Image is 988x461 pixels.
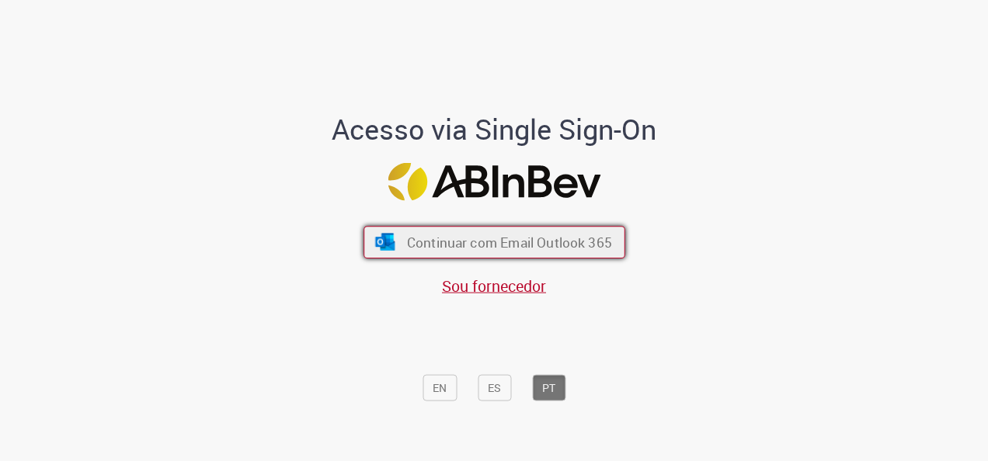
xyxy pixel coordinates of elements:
h1: Acesso via Single Sign-On [279,113,710,144]
button: ES [478,374,511,400]
button: EN [423,374,457,400]
button: PT [532,374,565,400]
span: Continuar com Email Outlook 365 [406,234,611,251]
button: ícone Azure/Microsoft 360 Continuar com Email Outlook 365 [364,226,625,258]
img: ícone Azure/Microsoft 360 [374,234,396,251]
a: Sou fornecedor [442,275,546,296]
img: Logo ABInBev [388,163,600,201]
